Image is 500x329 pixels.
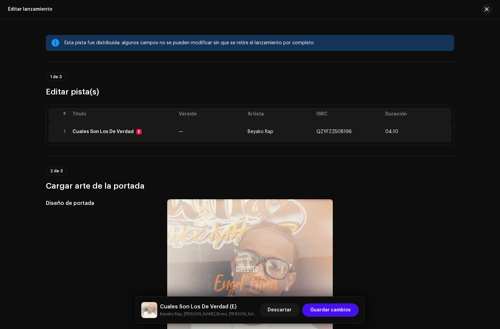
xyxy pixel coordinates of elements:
div: Cuales Son Los De Verdad [72,129,134,134]
span: 04:10 [385,129,398,134]
span: QZYFZ2508196 [316,129,352,134]
h3: Editar pista(s) [46,86,454,97]
img: 4cfb783f-4f99-440b-a7cc-1e227cc5f536 [141,302,157,318]
button: Guardar cambios [302,303,359,317]
th: Versión [176,108,245,121]
th: ISRC [314,108,383,121]
th: Título [70,108,176,121]
h5: Diseño de portada [46,199,157,207]
span: Guardar cambios [310,303,351,317]
th: Artista [245,108,314,121]
h5: Cuales Son Los De Verdad (E) [160,303,257,311]
span: — [179,129,183,134]
div: Esta pista fue distribuida: algunos campos no se pueden modificar sin que se retire el lanzamient... [64,39,449,47]
small: Cuales Son Los De Verdad (E) [160,311,257,317]
div: E [136,129,142,134]
span: Descartar [268,303,292,317]
span: Beyako Rap [248,129,273,134]
button: Descartar [260,303,300,317]
th: Duración [383,108,451,121]
h3: Cargar arte de la portada [46,181,454,191]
